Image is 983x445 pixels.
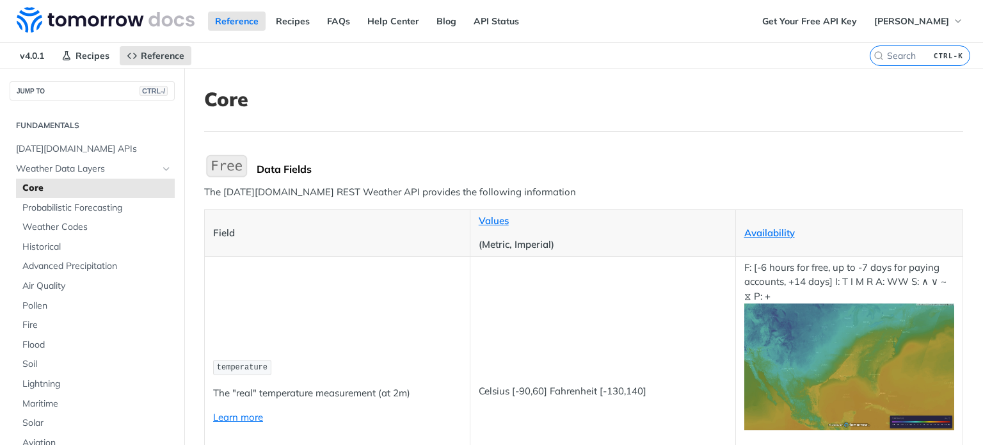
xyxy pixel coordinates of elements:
a: API Status [467,12,526,31]
a: Weather Data LayersHide subpages for Weather Data Layers [10,159,175,179]
a: Values [479,214,509,227]
button: Hide subpages for Weather Data Layers [161,164,172,174]
h1: Core [204,88,963,111]
a: Fire [16,316,175,335]
span: Probabilistic Forecasting [22,202,172,214]
a: Lightning [16,375,175,394]
a: Air Quality [16,277,175,296]
span: Pollen [22,300,172,312]
span: Maritime [22,398,172,410]
span: Solar [22,417,172,430]
a: [DATE][DOMAIN_NAME] APIs [10,140,175,159]
a: Probabilistic Forecasting [16,198,175,218]
a: Historical [16,238,175,257]
a: Learn more [213,411,263,423]
p: The "real" temperature measurement (at 2m) [213,386,461,401]
span: Fire [22,319,172,332]
span: v4.0.1 [13,46,51,65]
span: Reference [141,50,184,61]
span: Expand image [744,360,955,372]
div: Data Fields [257,163,963,175]
a: Reference [208,12,266,31]
span: Lightning [22,378,172,391]
button: [PERSON_NAME] [867,12,970,31]
svg: Search [874,51,884,61]
a: Help Center [360,12,426,31]
a: Blog [429,12,463,31]
a: Get Your Free API Key [755,12,864,31]
a: Flood [16,336,175,355]
p: (Metric, Imperial) [479,238,727,252]
a: Advanced Precipitation [16,257,175,276]
a: Availability [744,227,795,239]
span: Recipes [76,50,109,61]
span: Weather Codes [22,221,172,234]
span: Weather Data Layers [16,163,158,175]
p: F: [-6 hours for free, up to -7 days for paying accounts, +14 days] I: T I M R A: WW S: ∧ ∨ ~ ⧖ P: + [744,261,955,430]
span: Core [22,182,172,195]
a: Recipes [54,46,116,65]
span: Soil [22,358,172,371]
span: Advanced Precipitation [22,260,172,273]
p: Field [213,226,461,241]
span: Historical [22,241,172,254]
span: Flood [22,339,172,352]
h2: Fundamentals [10,120,175,131]
a: Maritime [16,394,175,414]
a: Reference [120,46,191,65]
a: Pollen [16,296,175,316]
a: Solar [16,414,175,433]
kbd: CTRL-K [931,49,966,62]
span: temperature [217,363,268,372]
a: Recipes [269,12,317,31]
span: [DATE][DOMAIN_NAME] APIs [16,143,172,156]
p: Celsius [-90,60] Fahrenheit [-130,140] [479,384,727,399]
button: JUMP TOCTRL-/ [10,81,175,101]
a: FAQs [320,12,357,31]
span: Air Quality [22,280,172,293]
span: [PERSON_NAME] [874,15,949,27]
span: CTRL-/ [140,86,168,96]
img: Tomorrow.io Weather API Docs [17,7,195,33]
a: Soil [16,355,175,374]
a: Core [16,179,175,198]
p: The [DATE][DOMAIN_NAME] REST Weather API provides the following information [204,185,963,200]
a: Weather Codes [16,218,175,237]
